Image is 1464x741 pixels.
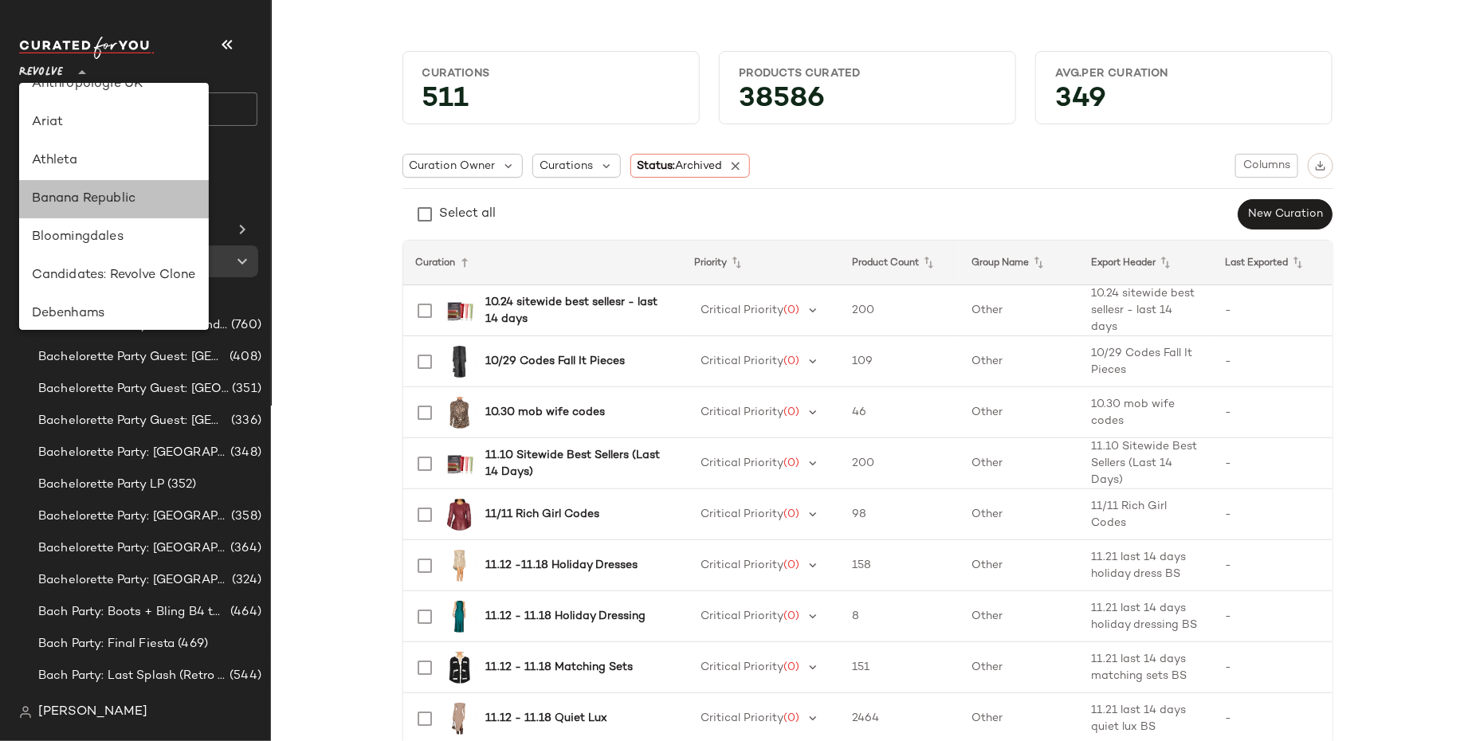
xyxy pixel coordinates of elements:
[959,489,1078,540] td: Other
[1212,285,1332,336] td: -
[1242,159,1290,172] span: Columns
[32,190,196,209] div: Banana Republic
[422,66,680,81] div: Curations
[227,603,261,621] span: (464)
[228,412,261,430] span: (336)
[444,499,476,531] img: AEXR-WO9_V1.jpg
[701,457,784,469] span: Critical Priority
[485,294,663,327] b: 10.24 sitewide best sellesr - last 14 days
[959,241,1078,285] th: Group Name
[1247,208,1323,221] span: New Curation
[485,608,646,625] b: 11.12 - 11.18 Holiday Dressing
[485,557,638,574] b: 11.12 -11.18 Holiday Dresses
[784,304,800,316] span: (0)
[784,355,800,367] span: (0)
[784,457,800,469] span: (0)
[485,447,663,480] b: 11.10 Sitewide Best Sellers (Last 14 Days)
[1235,154,1297,178] button: Columns
[839,438,959,489] td: 200
[444,703,476,735] img: ASTR-WD632_V1.jpg
[701,304,784,316] span: Critical Priority
[1042,88,1325,117] div: 349
[444,295,476,327] img: SUMR-WU65_V1.jpg
[959,642,1078,693] td: Other
[485,404,605,421] b: 10.30 mob wife codes
[1212,336,1332,387] td: -
[682,241,840,285] th: Priority
[485,710,607,727] b: 11.12 - 11.18 Quiet Lux
[410,88,693,117] div: 511
[444,550,476,582] img: LOVF-WD4279_V1.jpg
[839,591,959,642] td: 8
[1212,438,1332,489] td: -
[1212,489,1332,540] td: -
[226,667,261,685] span: (544)
[403,241,682,285] th: Curation
[38,635,175,653] span: Bach Party: Final Fiesta
[1055,66,1313,81] div: Avg.per Curation
[701,508,784,520] span: Critical Priority
[32,151,196,171] div: Athleta
[701,406,784,418] span: Critical Priority
[739,66,996,81] div: Products Curated
[1079,642,1212,693] td: 11.21 last 14 days matching sets BS
[485,506,599,523] b: 11/11 Rich Girl Codes
[38,539,227,558] span: Bachelorette Party: [GEOGRAPHIC_DATA]
[32,113,196,132] div: Ariat
[784,610,800,622] span: (0)
[959,438,1078,489] td: Other
[19,37,155,59] img: cfy_white_logo.C9jOOHJF.svg
[38,348,226,367] span: Bachelorette Party Guest: [GEOGRAPHIC_DATA]
[959,387,1078,438] td: Other
[38,380,229,398] span: Bachelorette Party Guest: [GEOGRAPHIC_DATA]
[701,559,784,571] span: Critical Priority
[38,476,164,494] span: Bachelorette Party LP
[784,712,800,724] span: (0)
[38,444,227,462] span: Bachelorette Party: [GEOGRAPHIC_DATA]
[839,387,959,438] td: 46
[638,158,723,174] span: Status:
[38,603,227,621] span: Bach Party: Boots + Bling B4 the Ring
[784,559,800,571] span: (0)
[38,571,229,590] span: Bachelorette Party: [GEOGRAPHIC_DATA]
[444,448,476,480] img: SUMR-WU65_V1.jpg
[32,75,196,94] div: Anthropologie UK
[701,355,784,367] span: Critical Priority
[1212,241,1332,285] th: Last Exported
[1315,160,1326,171] img: svg%3e
[839,285,959,336] td: 200
[229,571,261,590] span: (324)
[410,158,496,174] span: Curation Owner
[226,348,261,367] span: (408)
[229,380,261,398] span: (351)
[38,508,228,526] span: Bachelorette Party: [GEOGRAPHIC_DATA]
[1079,241,1212,285] th: Export Header
[164,476,197,494] span: (352)
[227,444,261,462] span: (348)
[38,667,226,685] span: Bach Party: Last Splash (Retro [GEOGRAPHIC_DATA])
[1079,336,1212,387] td: 10/29 Codes Fall It Pieces
[38,412,228,430] span: Bachelorette Party Guest: [GEOGRAPHIC_DATA]
[701,610,784,622] span: Critical Priority
[32,228,196,247] div: Bloomingdales
[444,346,476,378] img: 4THR-WO3_V1.jpg
[839,642,959,693] td: 151
[440,205,497,224] div: Select all
[959,540,1078,591] td: Other
[1079,438,1212,489] td: 11.10 Sitewide Best Sellers (Last 14 Days)
[1079,285,1212,336] td: 10.24 sitewide best sellesr - last 14 days
[227,539,261,558] span: (364)
[485,353,625,370] b: 10/29 Codes Fall It Pieces
[726,88,1009,117] div: 38586
[1238,199,1333,229] button: New Curation
[839,336,959,387] td: 109
[19,83,209,331] div: undefined-list
[839,489,959,540] td: 98
[676,160,723,172] span: Archived
[784,661,800,673] span: (0)
[32,304,196,323] div: Debenhams
[701,712,784,724] span: Critical Priority
[444,397,476,429] img: LOVF-WS3027_V1.jpg
[228,316,261,335] span: (760)
[959,591,1078,642] td: Other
